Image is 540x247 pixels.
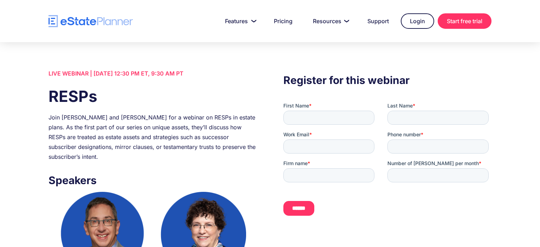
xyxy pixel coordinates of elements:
a: Login [401,13,434,29]
a: Start free trial [438,13,491,29]
a: Features [217,14,262,28]
div: Join [PERSON_NAME] and [PERSON_NAME] for a webinar on RESPs in estate plans. As the first part of... [49,112,257,162]
h1: RESPs [49,85,257,107]
iframe: Form 0 [283,102,491,228]
h3: Register for this webinar [283,72,491,88]
a: home [49,15,133,27]
h3: Speakers [49,172,257,188]
div: LIVE WEBINAR | [DATE] 12:30 PM ET, 9:30 AM PT [49,69,257,78]
a: Resources [304,14,355,28]
a: Pricing [265,14,301,28]
a: Support [359,14,397,28]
